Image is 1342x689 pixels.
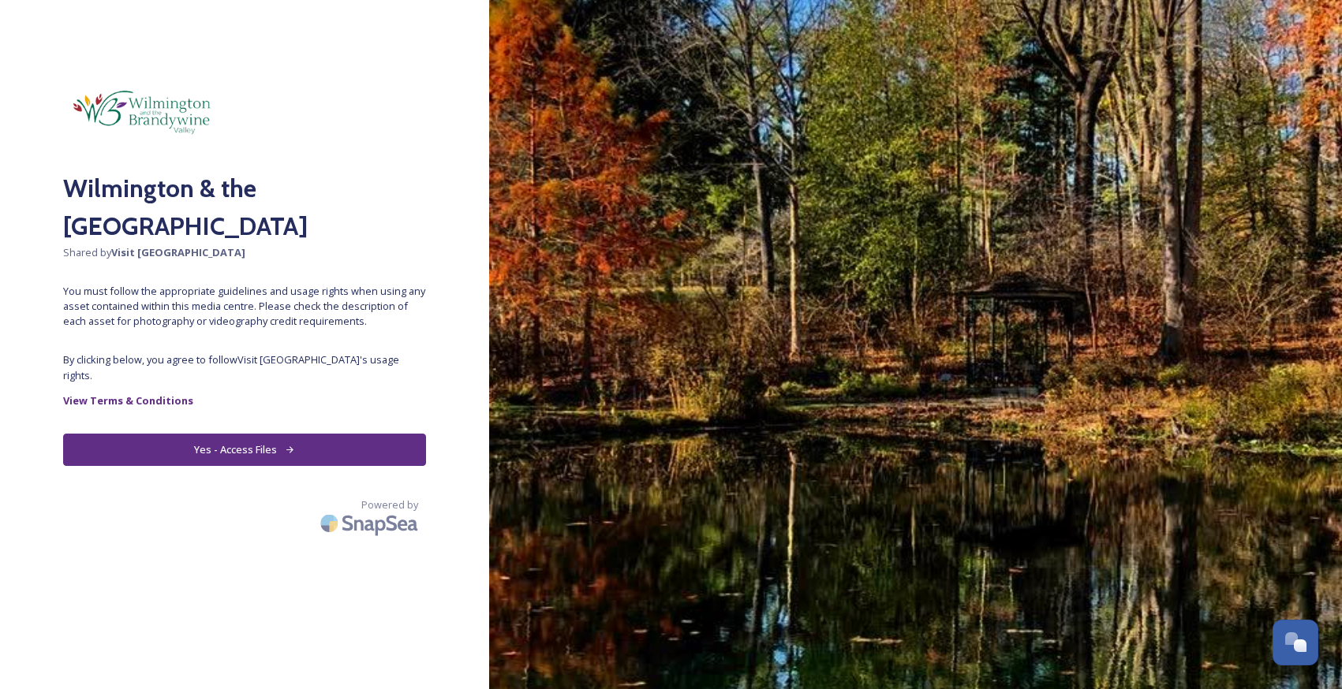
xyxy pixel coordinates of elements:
[111,245,245,259] strong: Visit [GEOGRAPHIC_DATA]
[63,393,193,408] strong: View Terms & Conditions
[63,434,426,466] button: Yes - Access Files
[63,391,426,410] a: View Terms & Conditions
[63,284,426,330] span: You must follow the appropriate guidelines and usage rights when using any asset contained within...
[361,497,418,512] span: Powered by
[1273,620,1318,665] button: Open Chat
[63,352,426,382] span: By clicking below, you agree to follow Visit [GEOGRAPHIC_DATA] 's usage rights.
[316,505,426,542] img: SnapSea Logo
[63,245,426,260] span: Shared by
[63,169,426,245] h2: Wilmington & the [GEOGRAPHIC_DATA]
[63,63,221,162] img: download.png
